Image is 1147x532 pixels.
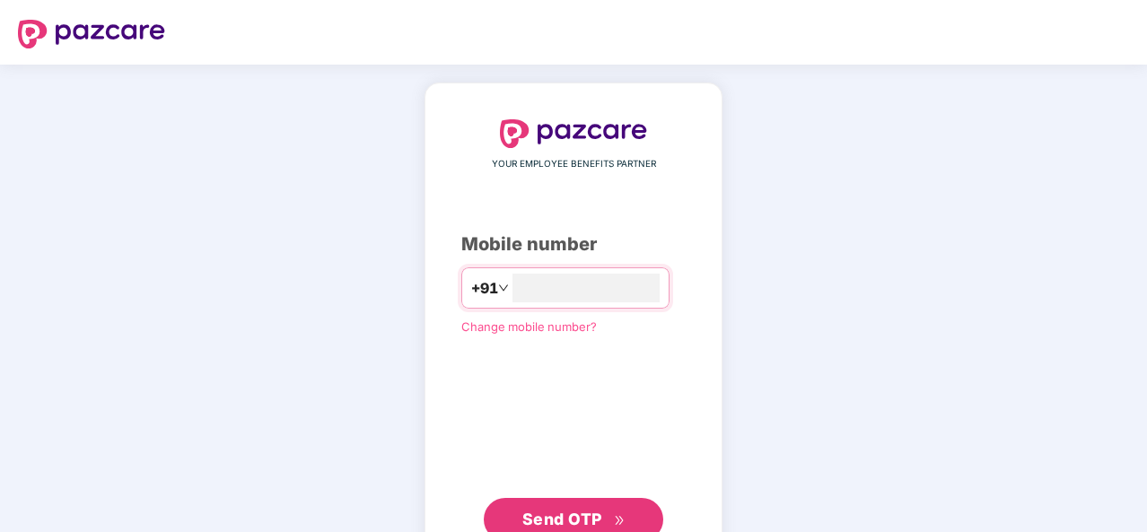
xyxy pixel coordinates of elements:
img: logo [18,20,165,48]
img: logo [500,119,647,148]
span: down [498,283,509,293]
span: double-right [614,515,626,527]
span: Send OTP [522,510,602,528]
span: +91 [471,277,498,300]
a: Change mobile number? [461,319,597,334]
div: Mobile number [461,231,686,258]
span: YOUR EMPLOYEE BENEFITS PARTNER [492,157,656,171]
